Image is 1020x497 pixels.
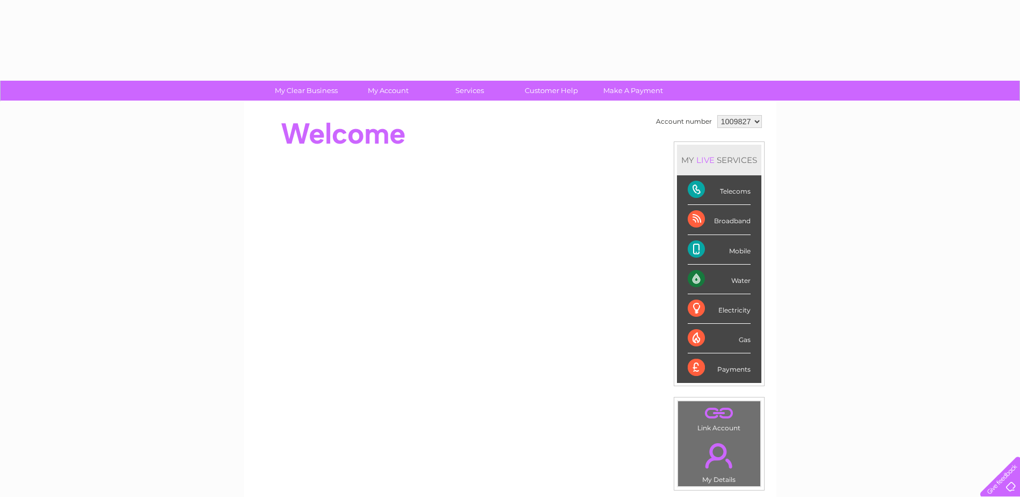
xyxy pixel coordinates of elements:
[688,175,751,205] div: Telecoms
[677,434,761,487] td: My Details
[681,404,758,423] a: .
[694,155,717,165] div: LIVE
[681,437,758,474] a: .
[262,81,351,101] a: My Clear Business
[653,112,715,131] td: Account number
[507,81,596,101] a: Customer Help
[589,81,677,101] a: Make A Payment
[425,81,514,101] a: Services
[688,353,751,382] div: Payments
[688,265,751,294] div: Water
[677,145,761,175] div: MY SERVICES
[688,324,751,353] div: Gas
[688,205,751,235] div: Broadband
[688,294,751,324] div: Electricity
[344,81,432,101] a: My Account
[677,401,761,435] td: Link Account
[688,235,751,265] div: Mobile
